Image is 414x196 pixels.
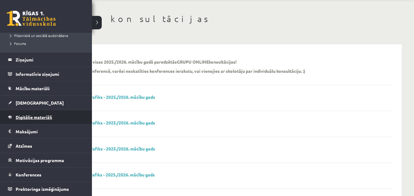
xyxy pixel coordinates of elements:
[46,94,155,100] a: 10. klašu konferenču grafiks - 2025./2026. mācību gads
[8,110,84,124] a: Digitālie materiāli
[16,67,84,81] legend: Informatīvie ziņojumi
[16,186,69,192] span: Proktoringa izmēģinājums
[8,41,86,46] a: Forums
[46,68,305,74] p: Ja nevari piedalīties konferencē, varēsi noskatīties konferences ierakstu, vai vienojies ar skolo...
[8,124,84,139] a: Maksājumi
[16,143,32,149] span: Atzīmes
[46,146,155,151] a: 12. klašu konferenču grafiks - 2025./2026. mācību gads
[46,172,155,177] a: 7. klases konferenču grafiks - 2025./2026. mācību gads
[16,53,84,67] legend: Ziņojumi
[8,33,86,38] a: Pilsoniskā un sociālā audzināšana
[16,86,50,91] span: Mācību materiāli
[16,100,64,105] span: [DEMOGRAPHIC_DATA]
[8,139,84,153] a: Atzīmes
[8,53,84,67] a: Ziņojumi
[8,168,84,182] a: Konferences
[8,96,84,110] a: [DEMOGRAPHIC_DATA]
[8,81,84,95] a: Mācību materiāli
[16,124,84,139] legend: Maksājumi
[16,114,52,120] span: Digitālie materiāli
[46,59,237,65] p: Šajā sadaļā vari redzēt visas 2025./2026. mācību gadā paredzētās konsultācijas!
[8,67,84,81] a: Informatīvie ziņojumi
[46,120,155,125] a: 11. klašu konferenču grafiks - 2025./2026. mācību gads
[8,41,26,46] span: Forums
[177,59,209,65] strong: GRUPU ONLINE
[16,172,41,177] span: Konferences
[8,153,84,167] a: Motivācijas programma
[16,157,64,163] span: Motivācijas programma
[8,33,68,38] span: Pilsoniskā un sociālā audzināšana
[8,182,84,196] a: Proktoringa izmēģinājums
[37,14,402,24] h1: Online konsultācijas
[7,11,56,26] a: Rīgas 1. Tālmācības vidusskola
